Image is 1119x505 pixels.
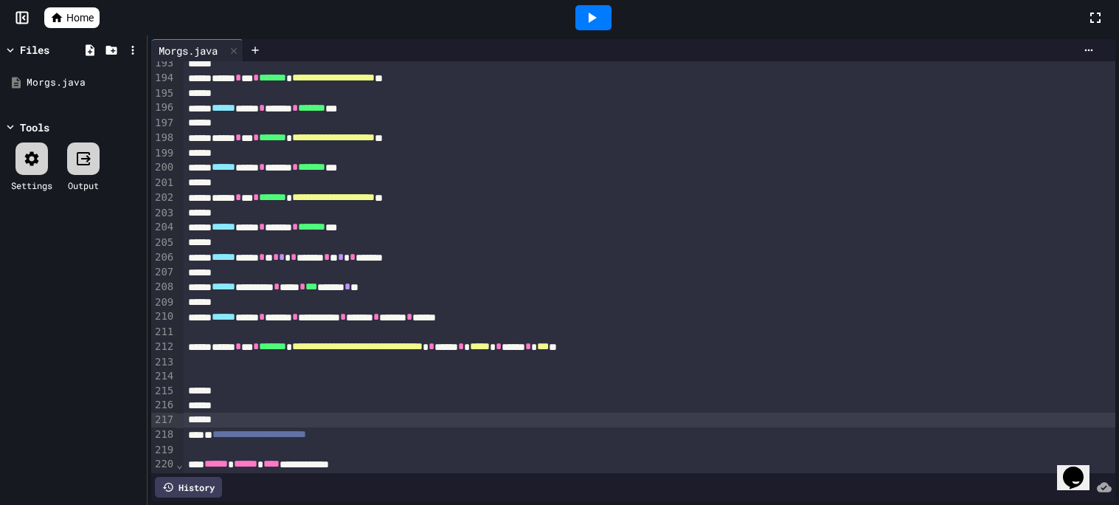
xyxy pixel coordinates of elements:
[151,43,225,58] div: Morgs.java
[68,179,99,192] div: Output
[151,146,176,161] div: 199
[151,86,176,101] div: 195
[151,280,176,295] div: 208
[27,75,142,90] div: Morgs.java
[151,443,176,458] div: 219
[151,131,176,146] div: 198
[151,369,176,384] div: 214
[151,250,176,266] div: 206
[151,413,176,427] div: 217
[151,355,176,370] div: 213
[151,100,176,116] div: 196
[151,309,176,325] div: 210
[20,120,49,135] div: Tools
[151,206,176,221] div: 203
[151,160,176,176] div: 200
[151,325,176,340] div: 211
[20,42,49,58] div: Files
[155,477,222,498] div: History
[151,340,176,355] div: 212
[151,176,176,190] div: 201
[151,220,176,236] div: 204
[151,190,176,206] div: 202
[151,398,176,413] div: 216
[151,39,243,61] div: Morgs.java
[1057,446,1104,490] iframe: chat widget
[151,56,176,71] div: 193
[151,427,176,443] div: 218
[66,10,94,25] span: Home
[176,458,183,470] span: Fold line
[151,384,176,399] div: 215
[44,7,100,28] a: Home
[151,457,176,473] div: 220
[151,265,176,280] div: 207
[151,71,176,86] div: 194
[151,295,176,310] div: 209
[151,473,176,487] div: 221
[151,236,176,250] div: 205
[151,116,176,131] div: 197
[11,179,52,192] div: Settings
